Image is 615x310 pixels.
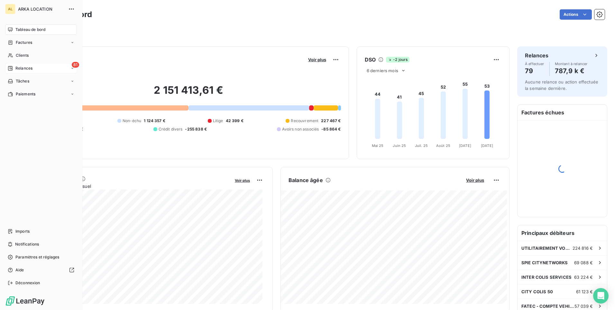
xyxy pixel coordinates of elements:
span: Tâches [16,78,29,84]
span: 57 039 € [574,304,593,309]
tspan: Juil. 25 [415,143,428,148]
span: Chiffre d'affaires mensuel [36,183,230,189]
span: Montant à relancer [555,62,588,66]
div: Open Intercom Messenger [593,288,609,304]
h2: 2 151 413,61 € [36,84,341,103]
h6: Balance âgée [289,176,323,184]
span: Tableau de bord [15,27,45,33]
span: Aide [15,267,24,273]
span: -2 jours [386,57,409,63]
tspan: [DATE] [481,143,493,148]
span: FATEC - COMPTE VEHIPOSTE [521,304,574,309]
span: Clients [16,53,29,58]
span: 227 467 € [321,118,341,124]
span: Non-échu [123,118,141,124]
span: -85 864 € [321,126,341,132]
span: Avoirs non associés [282,126,319,132]
span: 224 816 € [573,246,593,251]
h6: Principaux débiteurs [518,225,607,241]
span: Paramètres et réglages [15,254,59,260]
span: 1 124 357 € [144,118,165,124]
span: INTER COLIS SERVICES [521,275,572,280]
span: Voir plus [308,57,326,62]
span: Relances [15,65,32,71]
h6: DSO [365,56,376,63]
span: Voir plus [235,178,250,183]
span: 6 derniers mois [367,68,398,73]
span: 63 224 € [574,275,593,280]
span: ARKA LOCATION [18,6,64,12]
button: Voir plus [464,177,486,183]
h6: Factures échues [518,105,607,120]
span: Déconnexion [15,280,40,286]
span: Paiements [16,91,35,97]
h4: 79 [525,66,544,76]
span: 61 123 € [576,289,593,294]
button: Voir plus [306,57,328,63]
span: UTILITAIREMENT VOTRE SARL [521,246,573,251]
span: Aucune relance ou action effectuée la semaine dernière. [525,79,598,91]
tspan: [DATE] [459,143,471,148]
div: AL [5,4,15,14]
span: SPIE CITYNETWORKS [521,260,568,265]
span: Factures [16,40,32,45]
tspan: Mai 25 [372,143,383,148]
tspan: Août 25 [436,143,450,148]
span: 81 [72,62,79,68]
button: Voir plus [233,177,252,183]
span: -255 838 € [185,126,207,132]
span: Imports [15,228,30,234]
tspan: Juin 25 [393,143,406,148]
h6: Relances [525,52,548,59]
span: Crédit divers [159,126,183,132]
span: 42 399 € [226,118,243,124]
span: 69 088 € [574,260,593,265]
a: Aide [5,265,77,275]
span: Recouvrement [291,118,318,124]
span: Notifications [15,241,39,247]
span: Litige [213,118,223,124]
h4: 787,9 k € [555,66,588,76]
span: Voir plus [466,178,484,183]
span: CITY COLIS 50 [521,289,553,294]
button: Actions [560,9,592,20]
span: À effectuer [525,62,544,66]
img: Logo LeanPay [5,296,45,306]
